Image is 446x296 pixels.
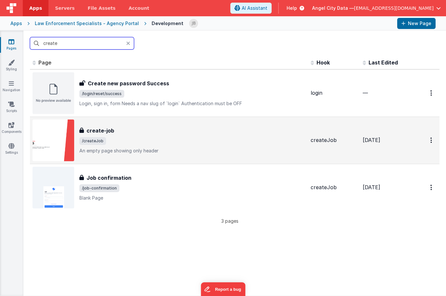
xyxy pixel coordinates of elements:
[79,195,305,201] p: Blank Page
[79,184,119,192] span: /job-confirmation
[87,174,131,182] h3: Job confirmation
[29,5,42,11] span: Apps
[10,20,22,27] div: Apps
[55,5,74,11] span: Servers
[242,5,267,11] span: AI Assistant
[354,5,434,11] span: [EMAIL_ADDRESS][DOMAIN_NAME]
[87,127,114,134] h3: create-job
[35,20,139,27] div: Law Enforcement Specialists - Agency Portal
[30,37,134,49] input: Search pages, id's ...
[287,5,297,11] span: Help
[363,137,380,143] span: [DATE]
[311,184,358,191] div: createJob
[426,134,437,147] button: Options
[88,5,116,11] span: File Assets
[79,100,305,107] p: Login, sign in, form Needs a nav slug of `login` Authentication must be OFF
[30,218,430,224] p: 3 pages
[152,20,183,27] div: Development
[363,184,380,190] span: [DATE]
[397,18,436,29] button: New Page
[79,137,106,145] span: /createJob
[79,148,305,154] p: An empty page showing only header
[369,59,398,66] span: Last Edited
[426,181,437,194] button: Options
[189,19,198,28] img: 9990944320bbc1bcb8cfbc08cd9c0949
[312,5,441,11] button: Angel City Data — [EMAIL_ADDRESS][DOMAIN_NAME]
[426,86,437,100] button: Options
[317,59,330,66] span: Hook
[201,282,245,296] iframe: Marker.io feedback button
[38,59,51,66] span: Page
[79,90,124,98] span: /login/reset/success
[88,79,169,87] h3: Create new password Success
[312,5,354,11] span: Angel City Data —
[363,90,368,96] span: —
[311,136,358,144] div: createJob
[230,3,272,14] button: AI Assistant
[311,89,358,97] div: login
